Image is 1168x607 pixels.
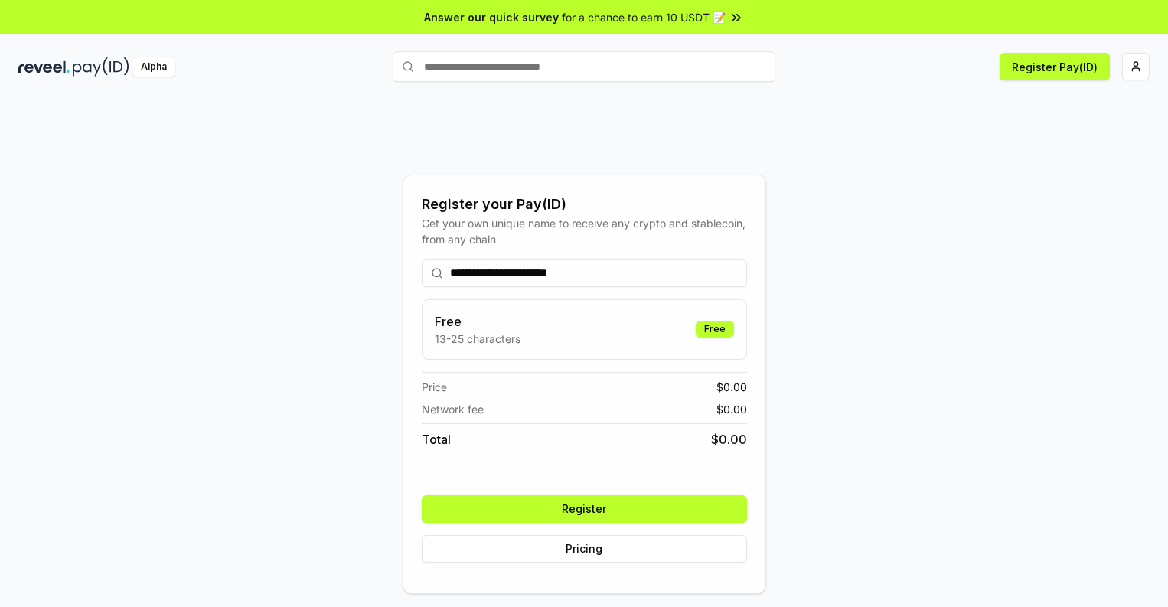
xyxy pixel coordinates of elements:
[73,57,129,77] img: pay_id
[422,430,451,449] span: Total
[422,215,747,247] div: Get your own unique name to receive any crypto and stablecoin, from any chain
[1000,53,1110,80] button: Register Pay(ID)
[424,9,559,25] span: Answer our quick survey
[422,535,747,563] button: Pricing
[422,194,747,215] div: Register your Pay(ID)
[716,379,747,395] span: $ 0.00
[422,401,484,417] span: Network fee
[422,379,447,395] span: Price
[422,495,747,523] button: Register
[716,401,747,417] span: $ 0.00
[435,331,520,347] p: 13-25 characters
[696,321,734,338] div: Free
[132,57,175,77] div: Alpha
[18,57,70,77] img: reveel_dark
[562,9,726,25] span: for a chance to earn 10 USDT 📝
[435,312,520,331] h3: Free
[711,430,747,449] span: $ 0.00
